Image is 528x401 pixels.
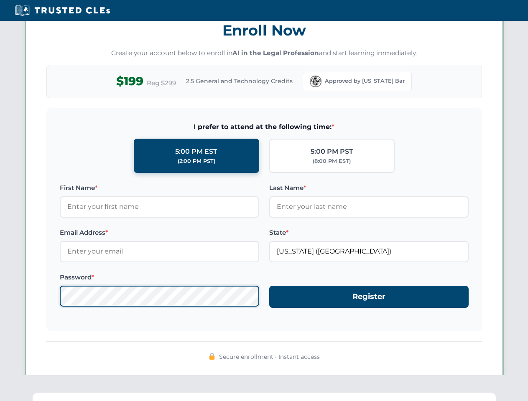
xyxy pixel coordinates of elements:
[60,272,259,282] label: Password
[269,241,469,262] input: Florida (FL)
[60,196,259,217] input: Enter your first name
[116,72,143,91] span: $199
[186,76,293,86] span: 2.5 General and Technology Credits
[147,78,176,88] span: Reg $299
[313,157,351,165] div: (8:00 PM EST)
[46,17,482,43] h3: Enroll Now
[209,353,215,360] img: 🔒
[232,49,319,57] strong: AI in the Legal Profession
[325,77,405,85] span: Approved by [US_STATE] Bar
[269,286,469,308] button: Register
[60,241,259,262] input: Enter your email
[269,228,469,238] label: State
[13,4,112,17] img: Trusted CLEs
[60,183,259,193] label: First Name
[178,157,215,165] div: (2:00 PM PST)
[269,196,469,217] input: Enter your last name
[269,183,469,193] label: Last Name
[310,76,321,87] img: Florida Bar
[46,48,482,58] p: Create your account below to enroll in and start learning immediately.
[60,122,469,132] span: I prefer to attend at the following time:
[60,228,259,238] label: Email Address
[311,146,353,157] div: 5:00 PM PST
[219,352,320,361] span: Secure enrollment • Instant access
[175,146,217,157] div: 5:00 PM EST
